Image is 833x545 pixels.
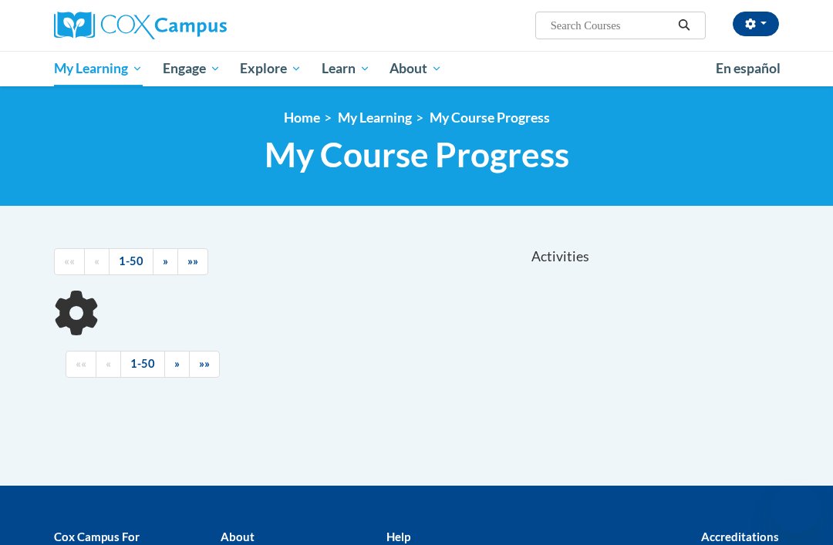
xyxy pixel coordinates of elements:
[163,59,221,78] span: Engage
[716,60,781,76] span: En español
[84,248,110,275] a: Previous
[673,16,696,35] button: Search
[199,357,210,370] span: »»
[322,59,370,78] span: Learn
[120,351,165,378] a: 1-50
[390,59,442,78] span: About
[164,351,190,378] a: Next
[549,16,673,35] input: Search Courses
[163,254,168,267] span: »
[76,357,86,370] span: ««
[94,254,99,267] span: «
[153,51,231,86] a: Engage
[174,357,180,370] span: »
[386,530,410,543] b: Help
[109,248,153,275] a: 1-50
[221,530,255,543] b: About
[54,12,227,39] img: Cox Campus
[44,51,153,86] a: My Learning
[338,109,412,126] a: My Learning
[189,351,220,378] a: End
[733,12,779,36] button: Account Settings
[380,51,453,86] a: About
[54,530,140,543] b: Cox Campus For
[230,51,312,86] a: Explore
[96,351,121,378] a: Previous
[701,530,779,543] b: Accreditations
[771,483,821,533] iframe: Button to launch messaging window
[430,109,550,126] a: My Course Progress
[42,51,791,86] div: Main menu
[177,248,208,275] a: End
[54,59,143,78] span: My Learning
[66,351,96,378] a: Begining
[54,248,85,275] a: Begining
[265,134,569,175] span: My Course Progress
[531,248,589,265] span: Activities
[54,12,280,39] a: Cox Campus
[64,254,75,267] span: ««
[312,51,380,86] a: Learn
[706,52,791,85] a: En español
[240,59,302,78] span: Explore
[106,357,111,370] span: «
[187,254,198,267] span: »»
[153,248,178,275] a: Next
[284,109,320,126] a: Home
